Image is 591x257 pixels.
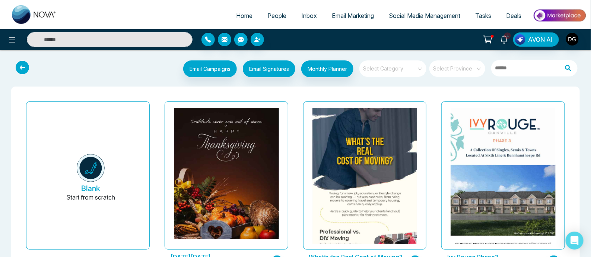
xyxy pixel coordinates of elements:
a: Email Marketing [324,9,381,23]
span: Social Media Management [389,12,460,19]
a: Email Signatures [237,60,295,79]
div: Open Intercom Messenger [566,232,584,250]
span: AVON AI [528,35,553,44]
a: 4 [495,32,513,46]
span: Inbox [301,12,317,19]
span: Email Marketing [332,12,374,19]
a: Home [229,9,260,23]
a: Email Campaigns [177,65,237,72]
span: People [267,12,286,19]
span: Deals [506,12,521,19]
button: Email Campaigns [183,60,237,77]
img: Nova CRM Logo [12,5,57,24]
button: Email Signatures [243,60,295,77]
img: novacrm [77,154,105,182]
img: Market-place.gif [533,7,587,24]
img: User Avatar [566,33,579,46]
a: Deals [499,9,529,23]
span: Home [236,12,252,19]
h5: Blank [81,184,100,193]
span: Tasks [475,12,491,19]
p: Start from scratch [66,193,115,211]
a: Monthly Planner [295,60,353,79]
button: BlankStart from scratch [38,108,143,249]
a: Social Media Management [381,9,468,23]
button: AVON AI [513,32,559,47]
img: novacrm [121,108,331,239]
span: 4 [504,32,511,39]
img: Lead Flow [515,34,525,45]
button: Monthly Planner [301,60,353,77]
a: People [260,9,294,23]
a: Inbox [294,9,324,23]
a: Tasks [468,9,499,23]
